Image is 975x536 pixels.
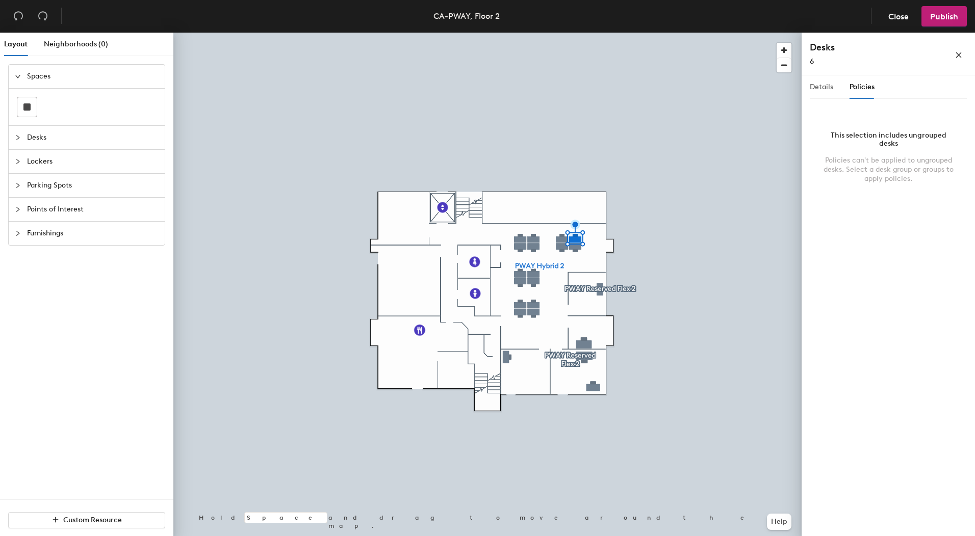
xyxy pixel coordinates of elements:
span: Publish [930,12,958,21]
button: Publish [921,6,967,26]
span: close [955,51,962,59]
div: CA-PWAY, Floor 2 [433,10,500,22]
button: Close [880,6,917,26]
span: undo [13,11,23,21]
button: Undo (⌘ + Z) [8,6,29,26]
button: Redo (⌘ + ⇧ + Z) [33,6,53,26]
span: Details [810,83,833,91]
span: Furnishings [27,222,159,245]
span: collapsed [15,206,21,212]
span: Parking Spots [27,174,159,197]
button: Custom Resource [8,512,165,528]
div: Policies can't be applied to ungrouped desks. Select a desk group or groups to apply policies. [822,156,955,183]
span: collapsed [15,158,21,165]
h4: Desks [810,41,922,54]
span: Neighborhoods (0) [44,40,108,48]
button: Help [767,514,791,530]
span: Layout [4,40,28,48]
span: expanded [15,73,21,79]
span: Desks [27,126,159,149]
span: collapsed [15,182,21,189]
span: 6 [810,57,814,66]
span: Lockers [27,150,159,173]
span: collapsed [15,135,21,141]
span: collapsed [15,230,21,236]
span: Points of Interest [27,198,159,221]
span: Policies [850,83,875,91]
span: Spaces [27,65,159,88]
span: Custom Resource [63,516,122,524]
span: Close [888,12,909,21]
div: This selection includes ungrouped desks [822,131,955,148]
